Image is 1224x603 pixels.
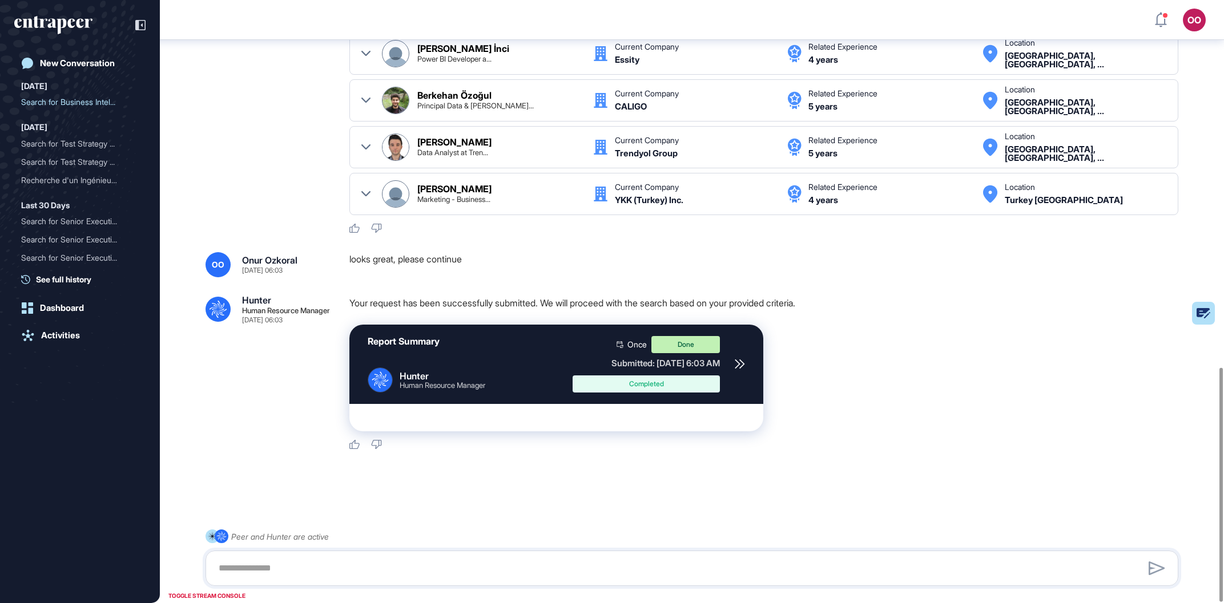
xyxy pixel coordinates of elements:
[21,79,47,93] div: [DATE]
[242,307,330,314] div: Human Resource Manager
[21,230,130,249] div: Search for Senior Executi...
[1005,145,1166,162] div: Istanbul, Istanbul, Turkey Turkey
[40,303,84,313] div: Dashboard
[808,196,838,204] div: 4 years
[21,212,139,230] div: Search for Senior Executives and Directors at Coop Pank AS in Digital Banking and IT
[400,371,485,382] div: Hunter
[808,90,877,98] div: Related Experience
[615,90,679,98] div: Current Company
[21,249,139,267] div: Search for Senior Executives in Digital Banking and Fintech in Estonia and Sweden
[400,382,485,389] div: Human Resource Manager
[242,267,283,274] div: [DATE] 06:03
[242,256,297,265] div: Onur Ozkoral
[242,296,271,305] div: Hunter
[417,91,492,100] div: Berkehan Özoğul
[21,135,139,153] div: Search for Test Strategy and Planning Engineers with Experience in L2/L3 Automated Driving and AD...
[368,336,440,347] div: Report Summary
[21,273,146,285] a: See full history
[14,297,146,319] a: Dashboard
[417,137,492,147] div: [PERSON_NAME]
[21,135,130,153] div: Search for Test Strategy ...
[14,16,92,34] div: entrapeer-logo
[382,181,409,207] img: Nil Beytemur
[808,183,877,191] div: Related Experience
[21,249,130,267] div: Search for Senior Executi...
[21,153,139,171] div: Search for Test Strategy and Planning Engineers in Automated Driving with Experience in ADAS and ...
[808,102,838,111] div: 5 years
[1005,196,1123,204] div: Turkey Turkey
[14,324,146,347] a: Activities
[242,317,283,323] div: [DATE] 06:03
[1005,183,1035,191] div: Location
[651,336,720,353] div: Done
[21,199,70,212] div: Last 30 Days
[382,134,409,160] img: Hasan Can Mor
[808,149,838,157] div: 5 years
[1005,86,1035,94] div: Location
[615,136,679,144] div: Current Company
[382,41,409,67] img: Ergün Mert İnci
[21,230,139,249] div: Search for Senior Executives in Digital Banking at Coop Bank, Luminor, Lunar, Tuum, and Doconomy
[349,296,1187,310] p: Your request has been successfully submitted. We will proceed with the search based on your provi...
[21,171,130,189] div: Recherche d'un Ingénieur ...
[21,93,139,111] div: Search for Business Intelligence Manager candidates in Turkey with Power BI skills from Nielsen, ...
[581,381,711,387] div: Completed
[615,102,647,111] div: CALIGO
[231,529,329,544] div: Peer and Hunter are active
[615,43,679,51] div: Current Company
[21,171,139,189] div: Recherche d'un Ingénieur en Stratégie et Plan de Test AD H/F pour la région MENA et Afrique
[382,87,409,114] img: Berkehan Özoğul
[212,260,224,269] span: OO
[615,55,639,64] div: Essity
[21,93,130,111] div: Search for Business Intel...
[40,58,115,68] div: New Conversation
[808,136,877,144] div: Related Experience
[615,183,679,191] div: Current Company
[41,330,80,341] div: Activities
[808,43,877,51] div: Related Experience
[808,55,838,64] div: 4 years
[1005,51,1166,68] div: Istanbul, Istanbul, Türkiye Turkey Turkey
[627,341,647,349] span: Once
[21,212,130,230] div: Search for Senior Executi...
[21,153,130,171] div: Search for Test Strategy ...
[417,196,490,203] div: Marketing - Business Intelligence Specialist at YKK (Turkey)
[615,149,678,157] div: Trendyol Group
[14,52,146,75] a: New Conversation
[615,196,683,204] div: YKK (Turkey) Inc.
[1005,39,1035,47] div: Location
[1005,132,1035,140] div: Location
[1005,98,1166,115] div: Istanbul, Istanbul, Turkey Turkey
[1183,9,1206,31] button: OO
[417,44,509,53] div: [PERSON_NAME] İnci
[349,252,1187,277] div: looks great, please continue
[573,358,720,369] div: Submitted: [DATE] 6:03 AM
[417,55,492,63] div: Power BI Developer at Reckitt via Patika Global Technology
[21,120,47,134] div: [DATE]
[417,184,492,193] div: [PERSON_NAME]
[417,149,488,156] div: Data Analyst at Trendyol Marketing Solutions
[417,102,534,110] div: Principal Data & Analytics Consultant at CALIGO
[36,273,91,285] span: See full history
